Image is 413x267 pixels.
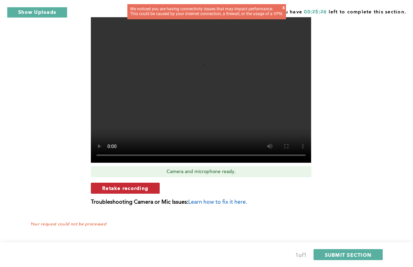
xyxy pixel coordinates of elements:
[314,249,383,260] button: SUBMIT SECTION
[102,185,148,191] span: Retake recording
[304,10,327,14] span: 00:25:26
[278,7,406,15] span: You have left to complete this section.
[130,7,283,17] div: We noticed you are having connectivity issues that may impact performance. This could be caused b...
[91,200,188,205] b: Troubleshooting Camera or Mic Issues:
[91,166,311,177] div: Camera and microphone ready.
[91,183,160,194] button: Retake recording
[283,6,285,14] div: x
[325,252,372,258] span: SUBMIT SECTION
[295,251,307,260] div: 1 of 1
[188,200,247,205] span: Learn how to fix it here.
[30,222,106,226] span: Your request could not be processed
[7,7,67,18] button: Show Uploads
